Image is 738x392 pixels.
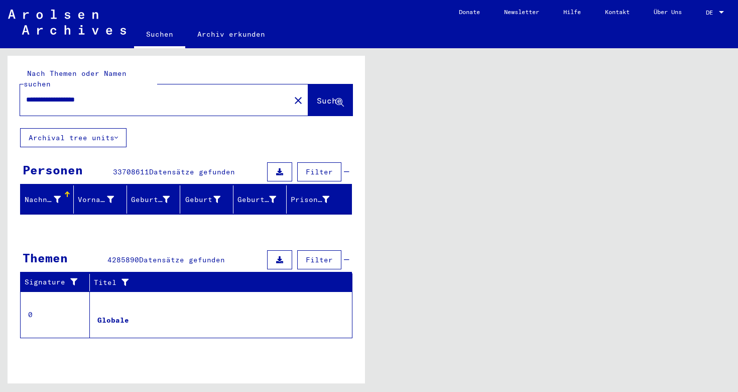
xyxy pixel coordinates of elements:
a: Archiv erkunden [185,22,277,46]
span: Suche [317,95,342,106]
mat-header-cell: Geburtsname [127,185,180,214]
mat-label: Nach Themen oder Namen suchen [24,69,127,88]
div: Geburtsdatum [237,194,276,205]
button: Clear [288,90,308,110]
button: Filter [297,250,341,269]
img: Arolsen_neg.svg [8,10,126,35]
div: Themen [23,249,68,267]
div: Vorname [78,191,127,208]
div: Prisoner # [291,194,329,205]
mat-header-cell: Prisoner # [287,185,351,214]
div: Signature [25,274,92,290]
div: Nachname [25,191,73,208]
span: 33708611 [113,167,149,176]
span: DE [706,9,717,16]
td: 0 [21,291,90,338]
span: 4285890 [107,255,139,264]
div: Titel [94,277,332,288]
span: Filter [306,255,333,264]
a: Suchen [134,22,185,48]
div: Geburtsdatum [237,191,289,208]
button: Suche [308,84,352,116]
div: Geburtsname [131,194,170,205]
div: Titel [94,274,342,290]
div: Signature [25,277,82,287]
button: Filter [297,162,341,181]
mat-header-cell: Nachname [21,185,74,214]
div: Globale [97,315,129,326]
mat-header-cell: Vorname [74,185,127,214]
div: Nachname [25,194,61,205]
div: Personen [23,161,83,179]
div: Vorname [78,194,114,205]
div: Geburtsname [131,191,182,208]
mat-header-cell: Geburt‏ [180,185,233,214]
div: Prisoner # [291,191,342,208]
mat-header-cell: Geburtsdatum [233,185,287,214]
button: Archival tree units [20,128,127,147]
mat-icon: close [292,94,304,107]
span: Datensätze gefunden [149,167,235,176]
span: Filter [306,167,333,176]
div: Geburt‏ [184,191,233,208]
span: Datensätze gefunden [139,255,225,264]
div: Geburt‏ [184,194,220,205]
